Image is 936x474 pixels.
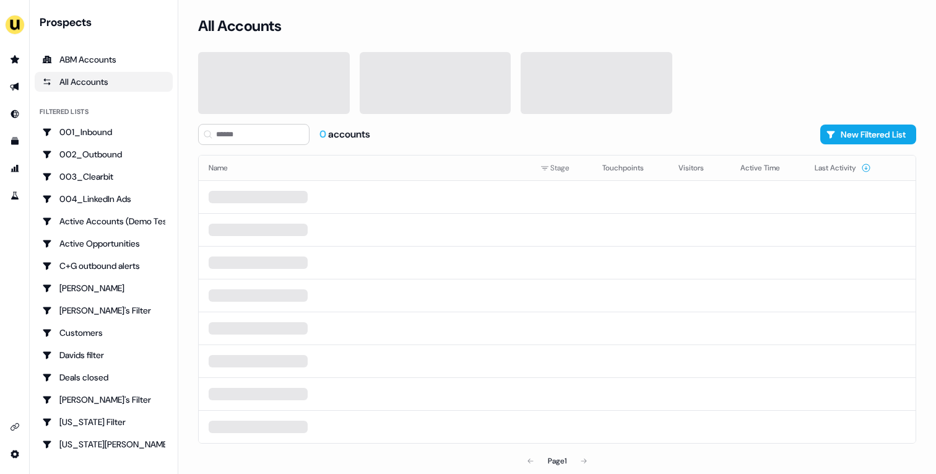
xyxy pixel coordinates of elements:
div: Customers [42,327,165,339]
a: Go to Customers [35,323,173,343]
span: 0 [319,128,328,141]
div: ABM Accounts [42,53,165,66]
a: Go to Georgia Filter [35,412,173,432]
a: Go to 004_LinkedIn Ads [35,189,173,209]
a: Go to Deals closed [35,367,173,387]
a: Go to 001_Inbound [35,122,173,142]
th: Name [199,156,531,180]
div: Stage [540,162,583,174]
button: Last Activity [815,157,871,179]
button: Active Time [740,157,795,179]
a: Go to 002_Outbound [35,144,173,164]
div: Active Accounts (Demo Test) [42,215,165,227]
div: Deals closed [42,371,165,384]
div: [PERSON_NAME]'s Filter [42,304,165,317]
a: Go to Davids filter [35,345,173,365]
div: 003_Clearbit [42,170,165,183]
a: Go to attribution [5,159,25,178]
div: Prospects [40,15,173,30]
a: Go to templates [5,131,25,151]
a: All accounts [35,72,173,92]
a: Go to integrations [5,417,25,437]
div: C+G outbound alerts [42,260,165,272]
a: Go to Charlotte's Filter [35,301,173,320]
button: New Filtered List [820,125,916,144]
div: accounts [319,128,370,141]
a: Go to experiments [5,186,25,206]
div: All Accounts [42,76,165,88]
a: Go to C+G outbound alerts [35,256,173,276]
a: Go to prospects [5,50,25,69]
div: 002_Outbound [42,148,165,160]
a: Go to Active Opportunities [35,234,173,253]
div: [PERSON_NAME]'s Filter [42,393,165,406]
div: [PERSON_NAME] [42,282,165,294]
div: 001_Inbound [42,126,165,138]
button: Touchpoints [602,157,659,179]
h3: All Accounts [198,17,281,35]
a: Go to integrations [5,444,25,464]
div: 004_LinkedIn Ads [42,193,165,205]
div: [US_STATE][PERSON_NAME] [42,438,165,450]
div: Active Opportunities [42,237,165,250]
div: Davids filter [42,349,165,361]
a: Go to Active Accounts (Demo Test) [35,211,173,231]
a: Go to Georgia Slack [35,434,173,454]
a: Go to 003_Clearbit [35,167,173,187]
a: Go to Geneviève's Filter [35,390,173,410]
a: Go to Inbound [5,104,25,124]
div: Filtered lists [40,107,89,117]
a: ABM Accounts [35,50,173,69]
div: Page 1 [548,455,566,467]
a: Go to Charlotte Stone [35,278,173,298]
button: Visitors [678,157,719,179]
div: [US_STATE] Filter [42,416,165,428]
a: Go to outbound experience [5,77,25,97]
